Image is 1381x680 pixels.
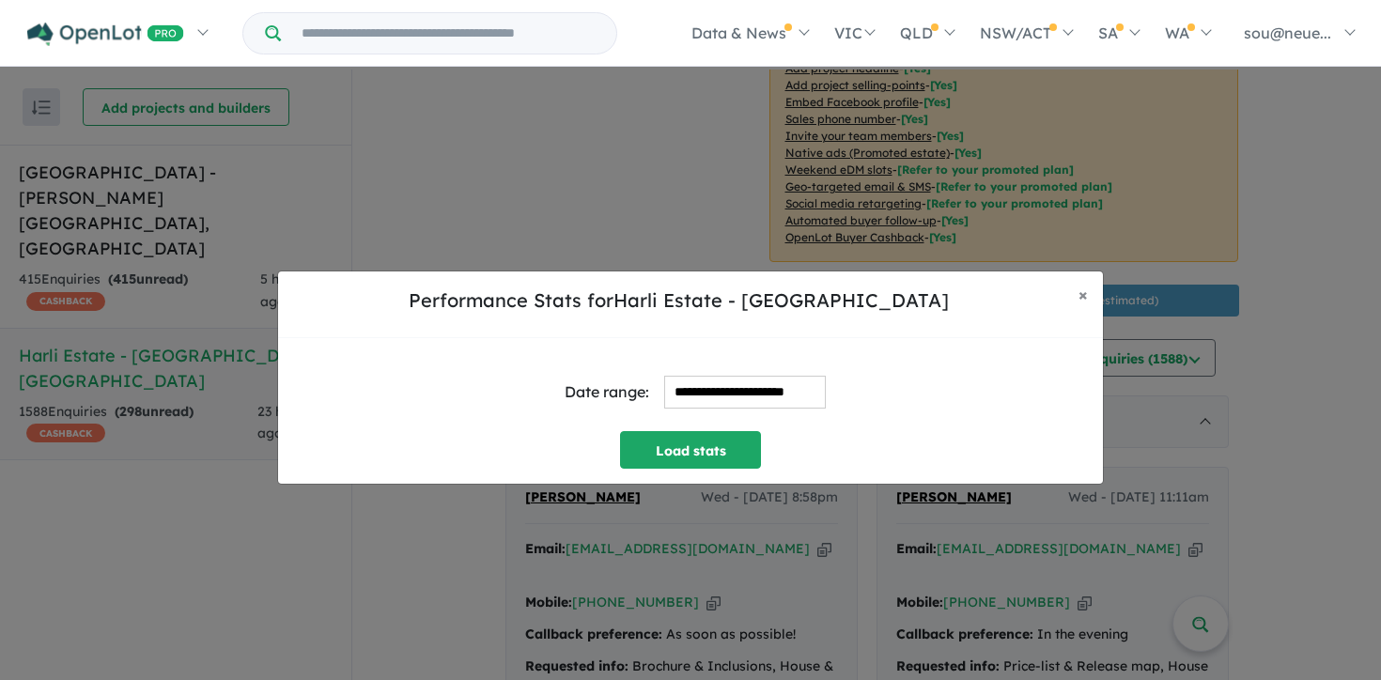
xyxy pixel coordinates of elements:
[285,13,613,54] input: Try estate name, suburb, builder or developer
[1078,284,1088,305] span: ×
[565,379,649,405] div: Date range:
[620,431,761,469] button: Load stats
[293,286,1063,315] h5: Performance Stats for Harli Estate - [GEOGRAPHIC_DATA]
[1244,23,1331,42] span: sou@neue...
[27,23,184,46] img: Openlot PRO Logo White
